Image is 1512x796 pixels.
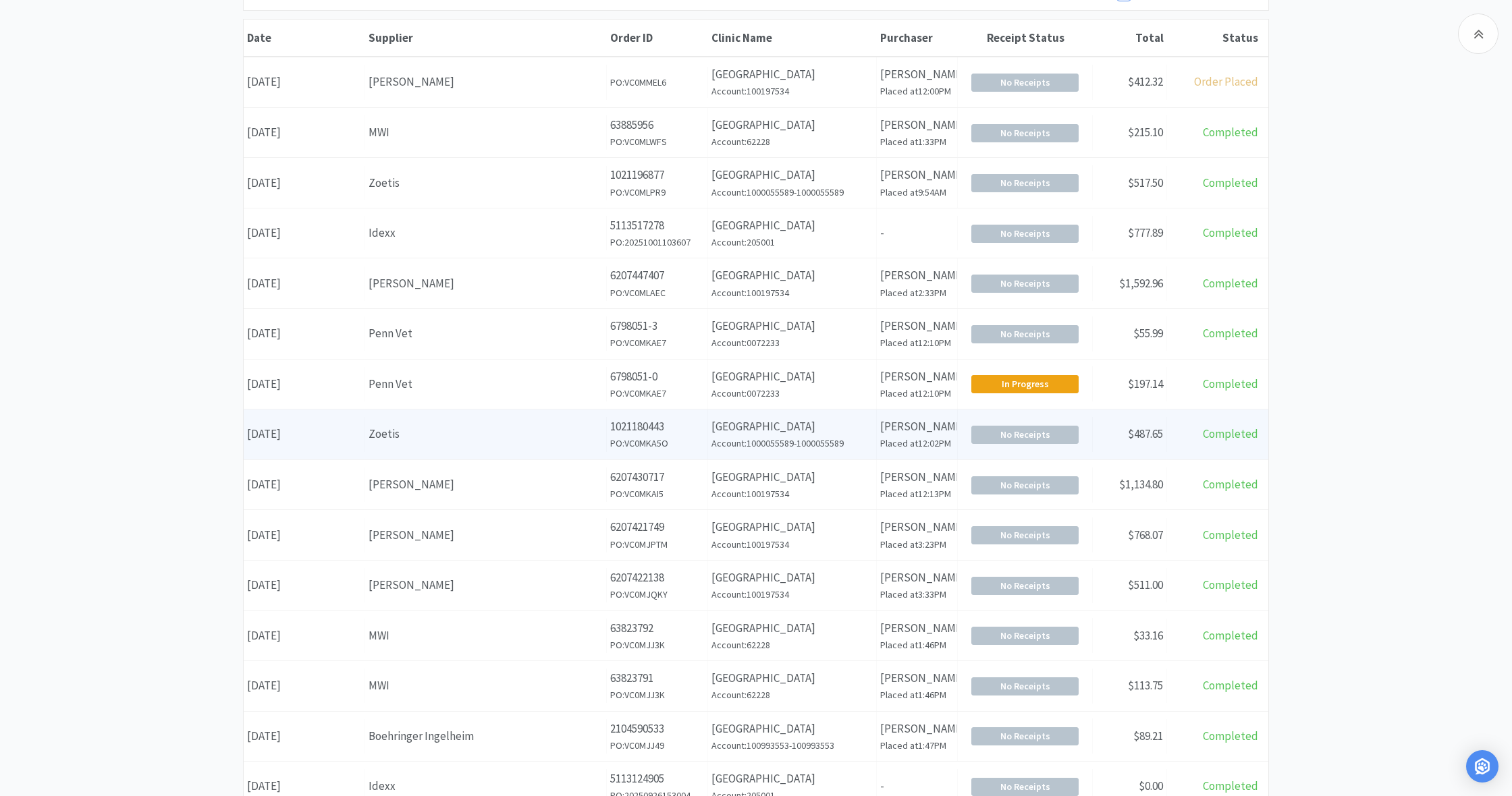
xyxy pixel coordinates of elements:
span: No Receipts [972,678,1078,695]
h6: Account: 205001 [711,235,873,250]
span: No Receipts [972,74,1078,91]
div: Idexx [369,777,603,795]
span: $55.99 [1133,326,1163,341]
span: Completed [1203,326,1258,341]
h6: Placed at 12:13PM [880,486,954,501]
p: [PERSON_NAME] [880,166,954,184]
p: 6798051-3 [610,317,704,335]
span: No Receipts [972,477,1078,494]
span: Completed [1203,477,1258,492]
span: Completed [1203,225,1258,240]
h6: Placed at 1:46PM [880,687,954,702]
div: [PERSON_NAME] [369,275,603,293]
div: Idexx [369,224,603,242]
p: 1021196877 [610,166,704,184]
div: Penn Vet [369,375,603,393]
p: [PERSON_NAME] [880,266,954,285]
p: [GEOGRAPHIC_DATA] [711,468,873,486]
p: - [880,777,954,795]
p: [GEOGRAPHIC_DATA] [711,368,873,386]
p: [PERSON_NAME] [880,317,954,335]
h6: Account: 0072233 [711,335,873,350]
span: Completed [1203,778,1258,793]
p: [PERSON_NAME] [880,720,954,738]
h6: PO: VC0MLWFS [610,134,704,149]
h6: PO: VC0MJJ49 [610,738,704,753]
p: 63823792 [610,619,704,637]
span: $517.50 [1128,175,1163,190]
span: No Receipts [972,728,1078,745]
p: [GEOGRAPHIC_DATA] [711,116,873,134]
h6: PO: VC0MKAI5 [610,486,704,501]
p: [PERSON_NAME] [880,569,954,587]
p: [GEOGRAPHIC_DATA] [711,619,873,637]
div: [PERSON_NAME] [369,526,603,544]
p: [PERSON_NAME] [880,518,954,536]
span: Completed [1203,577,1258,592]
span: $1,134.80 [1119,477,1163,492]
span: No Receipts [972,627,1078,644]
h6: PO: VC0MMEL6 [610,75,704,90]
h6: Account: 100197534 [711,587,873,602]
h6: PO: VC0MJJ3K [610,637,704,652]
p: 6207421749 [610,518,704,536]
span: Completed [1203,276,1258,291]
h6: Placed at 12:02PM [880,436,954,451]
p: 5113517278 [610,217,704,235]
span: $197.14 [1128,376,1163,391]
h6: PO: VC0MKAE7 [610,335,704,350]
span: No Receipts [972,778,1078,795]
h6: Account: 62228 [711,687,873,702]
div: Zoetis [369,174,603,192]
span: No Receipts [972,275,1078,292]
p: 6207422138 [610,569,704,587]
p: [GEOGRAPHIC_DATA] [711,770,873,788]
p: 6207447407 [610,266,704,285]
h6: Account: 100197534 [711,84,873,98]
div: [DATE] [244,216,365,250]
span: Order Placed [1194,74,1258,89]
div: [DATE] [244,669,365,703]
h6: Placed at 2:33PM [880,285,954,300]
h6: Placed at 12:10PM [880,386,954,401]
div: [DATE] [244,518,365,552]
p: [PERSON_NAME] [880,116,954,134]
p: [GEOGRAPHIC_DATA] [711,418,873,436]
h6: Account: 100197534 [711,285,873,300]
div: [DATE] [244,266,365,301]
p: [GEOGRAPHIC_DATA] [711,569,873,587]
p: [GEOGRAPHIC_DATA] [711,217,873,235]
p: [PERSON_NAME] [880,65,954,84]
h6: Placed at 12:10PM [880,335,954,350]
p: [GEOGRAPHIC_DATA] [711,65,873,84]
div: MWI [369,627,603,645]
span: Completed [1203,426,1258,441]
div: Purchaser [880,30,954,45]
h6: Placed at 12:00PM [880,84,954,98]
div: [DATE] [244,467,365,502]
span: No Receipts [972,426,1078,443]
h6: PO: VC0MJJ3K [610,687,704,702]
span: No Receipts [972,527,1078,544]
p: 63823791 [610,669,704,687]
span: $768.07 [1128,528,1163,542]
p: 6798051-0 [610,368,704,386]
h6: Placed at 3:33PM [880,587,954,602]
div: Receipt Status [961,30,1089,45]
span: Completed [1203,628,1258,643]
div: Status [1170,30,1258,45]
div: [DATE] [244,316,365,351]
span: No Receipts [972,326,1078,343]
h6: Account: 100993553-100993553 [711,738,873,753]
span: Completed [1203,376,1258,391]
span: $113.75 [1128,678,1163,693]
div: Clinic Name [711,30,873,45]
span: $33.16 [1133,628,1163,643]
h6: Account: 62228 [711,134,873,149]
div: Zoetis [369,425,603,443]
div: [DATE] [244,65,365,99]
h6: Placed at 9:54AM [880,185,954,200]
p: [PERSON_NAME] [880,368,954,386]
div: [DATE] [244,619,365,653]
div: Supplier [369,30,603,45]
